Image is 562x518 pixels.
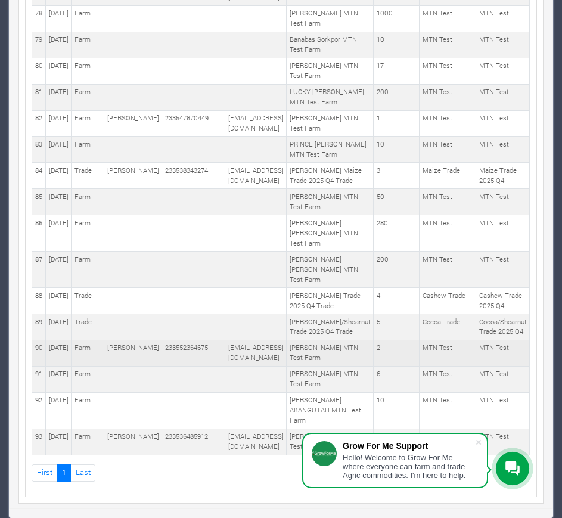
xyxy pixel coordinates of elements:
td: [DATE] [46,58,72,84]
td: 85 [32,189,46,215]
td: Farm [72,5,104,32]
td: [DATE] [46,137,72,163]
td: Farm [72,429,104,455]
td: 1 [374,110,420,137]
td: [DATE] [46,110,72,137]
td: [DATE] [46,288,72,314]
td: MTN Test [476,5,530,32]
td: 89 [32,314,46,340]
td: Farm [72,366,104,392]
td: MTN Test [476,137,530,163]
td: Farm [72,58,104,84]
td: 93 [32,429,46,455]
td: MTN Test [476,32,530,58]
td: Trade [72,314,104,340]
td: [DATE] [46,366,72,392]
td: [PERSON_NAME] Trade 2025 Q4 Trade [287,288,374,314]
td: [PERSON_NAME] [104,340,162,366]
td: MTN Test [420,110,476,137]
td: Farm [72,215,104,252]
td: 86 [32,215,46,252]
td: Farm [72,392,104,429]
td: [DATE] [46,189,72,215]
td: [DATE] [46,392,72,429]
td: MTN Test [476,110,530,137]
td: [EMAIL_ADDRESS][DOMAIN_NAME] [225,340,287,366]
td: 280 [374,215,420,252]
td: [PERSON_NAME] MTN Test Farm [287,110,374,137]
td: MTN Test [420,5,476,32]
nav: Page Navigation [32,464,530,482]
td: MTN Test [476,189,530,215]
td: 233552364675 [162,340,225,366]
td: Maize Trade 2025 Q4 [476,163,530,189]
td: 50 [374,189,420,215]
td: [PERSON_NAME] [104,429,162,455]
td: Banabas Sorkpor MTN Test Farm [287,32,374,58]
td: [PERSON_NAME] [PERSON_NAME] MTN Test Farm [287,252,374,288]
td: MTN Test [420,366,476,392]
a: First [32,464,57,482]
td: 83 [32,137,46,163]
td: [PERSON_NAME] MTN Test Farm [287,366,374,392]
td: MTN Test [420,189,476,215]
td: Farm [72,252,104,288]
td: 10 [374,32,420,58]
td: 6 [374,366,420,392]
td: 80 [32,58,46,84]
td: 78 [32,5,46,32]
td: 1000 [374,5,420,32]
td: MTN Test [420,32,476,58]
td: MTN Test [420,58,476,84]
td: [PERSON_NAME] [PERSON_NAME] MTN Test Farm [287,215,374,252]
td: Trade [72,163,104,189]
td: [PERSON_NAME] MTN Test Farm [287,189,374,215]
td: [DATE] [46,5,72,32]
td: [DATE] [46,314,72,340]
td: [PERSON_NAME] [104,163,162,189]
td: [PERSON_NAME] MTN Test Farm [287,340,374,366]
a: Last [70,464,95,482]
td: PRINCE [PERSON_NAME] MTN Test Farm [287,137,374,163]
td: 4 [374,288,420,314]
td: 233547870449 [162,110,225,137]
td: Cocoa/Shearnut Trade 2025 Q4 [476,314,530,340]
td: MTN Test [476,392,530,429]
td: [DATE] [46,32,72,58]
td: 84 [32,163,46,189]
td: [EMAIL_ADDRESS][DOMAIN_NAME] [225,163,287,189]
td: Cashew Trade [420,288,476,314]
td: MTN Test [420,137,476,163]
td: 87 [32,252,46,288]
td: Farm [72,189,104,215]
td: MTN Test [420,252,476,288]
td: MTN Test [420,392,476,429]
td: LUCKY [PERSON_NAME] MTN Test Farm [287,84,374,110]
td: 233538343274 [162,163,225,189]
td: [PERSON_NAME] MTN Test Farm [287,5,374,32]
td: [PERSON_NAME] MTN Test Farm [287,58,374,84]
td: MTN Test [420,215,476,252]
td: Farm [72,110,104,137]
td: 3 [374,163,420,189]
td: 81 [32,84,46,110]
td: 10 [374,392,420,429]
td: 233536485912 [162,429,225,455]
td: [DATE] [46,163,72,189]
td: MTN Test [476,429,530,455]
div: Grow For Me Support [343,441,475,451]
td: [DATE] [46,340,72,366]
td: Cocoa Trade [420,314,476,340]
td: MTN Test [420,84,476,110]
td: [PERSON_NAME] MTN Test Farm [287,429,374,455]
td: [PERSON_NAME] AKANGUTAH MTN Test Farm [287,392,374,429]
td: MTN Test [476,366,530,392]
td: Maize Trade [420,163,476,189]
td: [DATE] [46,84,72,110]
td: Farm [72,84,104,110]
td: MTN Test [476,215,530,252]
td: 82 [32,110,46,137]
td: 91 [32,366,46,392]
td: Cashew Trade 2025 Q4 [476,288,530,314]
td: MTN Test [476,84,530,110]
